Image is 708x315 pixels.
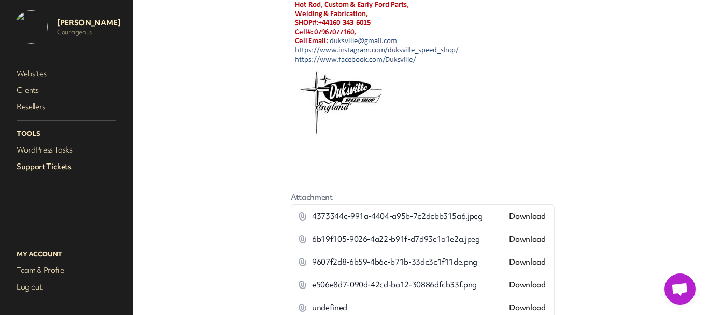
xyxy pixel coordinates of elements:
a: Download [509,234,545,244]
span: From: [4,194,26,202]
b: To: [4,211,16,219]
a: Open chat [664,273,696,305]
p: My Account [15,248,118,261]
a: Clients [15,83,118,98]
a: Download [509,280,545,290]
b: Subject: [4,219,34,227]
img: e506e8d7-090d-42cd-ba12-30886dfcb33f.png [4,21,316,95]
img: 9607f2d8-6b59-4b6c-b71b-33dc3c1f11de.png [4,29,316,103]
a: WordPress Tasks [15,143,118,157]
p: Tools [15,127,118,141]
p: Courageous [57,28,120,36]
span: e506e8d7-090d-42cd-ba12-30886dfcb33f.png [312,280,477,290]
span: 9607f2d8-6b59-4b6c-b71b-33dc3c1f11de.png [312,257,477,267]
img: 6b19f105-9026-4a22-b91f-d7d93e1a1e2a.jpeg [4,103,101,183]
span: Please see Attachment [4,4,82,12]
a: Resellers [15,100,118,114]
a: Support Tickets [15,159,118,174]
img: logo [4,95,101,175]
span: 4373344c-991a-4404-a95b-7c2dcbb315a6.jpeg [312,211,483,222]
img: 568-logo_my-getglow-io.png [45,298,53,307]
a: Team & Profile [15,263,118,278]
dt: Attachment [291,192,555,202]
span: 6b19f105-9026-4a22-b91f-d7d93e1a1e2a.jpeg [312,234,480,244]
span: Courageous <[EMAIL_ADDRESS][DOMAIN_NAME]> [DATE] 14:55 [EMAIL_ADDRESS][DOMAIN_NAME] Reply to Tick... [4,194,207,227]
span: Rgs [PERSON_NAME] [4,12,82,21]
p: [PERSON_NAME] [57,18,120,28]
b: Sent: [4,202,23,211]
a: Download [509,257,545,267]
a: Download [509,211,545,222]
a: Websites [15,66,118,81]
a: Log out [15,280,118,294]
span: undefined [312,303,347,313]
a: Download [509,303,545,313]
